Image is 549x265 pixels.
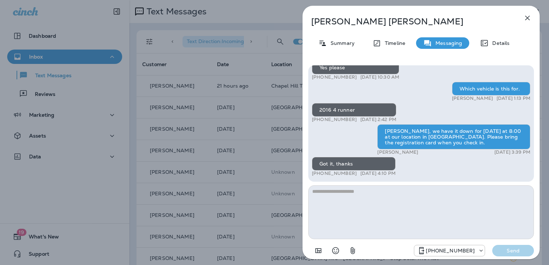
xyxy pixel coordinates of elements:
[311,17,507,27] p: [PERSON_NAME] [PERSON_NAME]
[497,96,530,101] p: [DATE] 1:13 PM
[489,40,509,46] p: Details
[312,74,357,80] p: [PHONE_NUMBER]
[360,171,396,176] p: [DATE] 4:10 PM
[312,171,357,176] p: [PHONE_NUMBER]
[312,61,399,74] div: Yes please
[328,243,343,258] button: Select an emoji
[377,124,530,149] div: [PERSON_NAME], we have it down for [DATE] at 8:00 at our location in [GEOGRAPHIC_DATA]. Please br...
[312,157,396,171] div: Got it, thanks
[381,40,405,46] p: Timeline
[360,117,396,122] p: [DATE] 2:42 PM
[452,82,530,96] div: Which vehicle is this for.
[312,103,396,117] div: 2016 4 runner
[494,149,530,155] p: [DATE] 3:39 PM
[377,149,418,155] p: [PERSON_NAME]
[360,74,399,80] p: [DATE] 10:30 AM
[426,248,475,254] p: [PHONE_NUMBER]
[312,117,357,122] p: [PHONE_NUMBER]
[311,243,326,258] button: Add in a premade template
[414,246,485,255] div: +1 (984) 409-9300
[452,96,493,101] p: [PERSON_NAME]
[432,40,462,46] p: Messaging
[327,40,355,46] p: Summary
